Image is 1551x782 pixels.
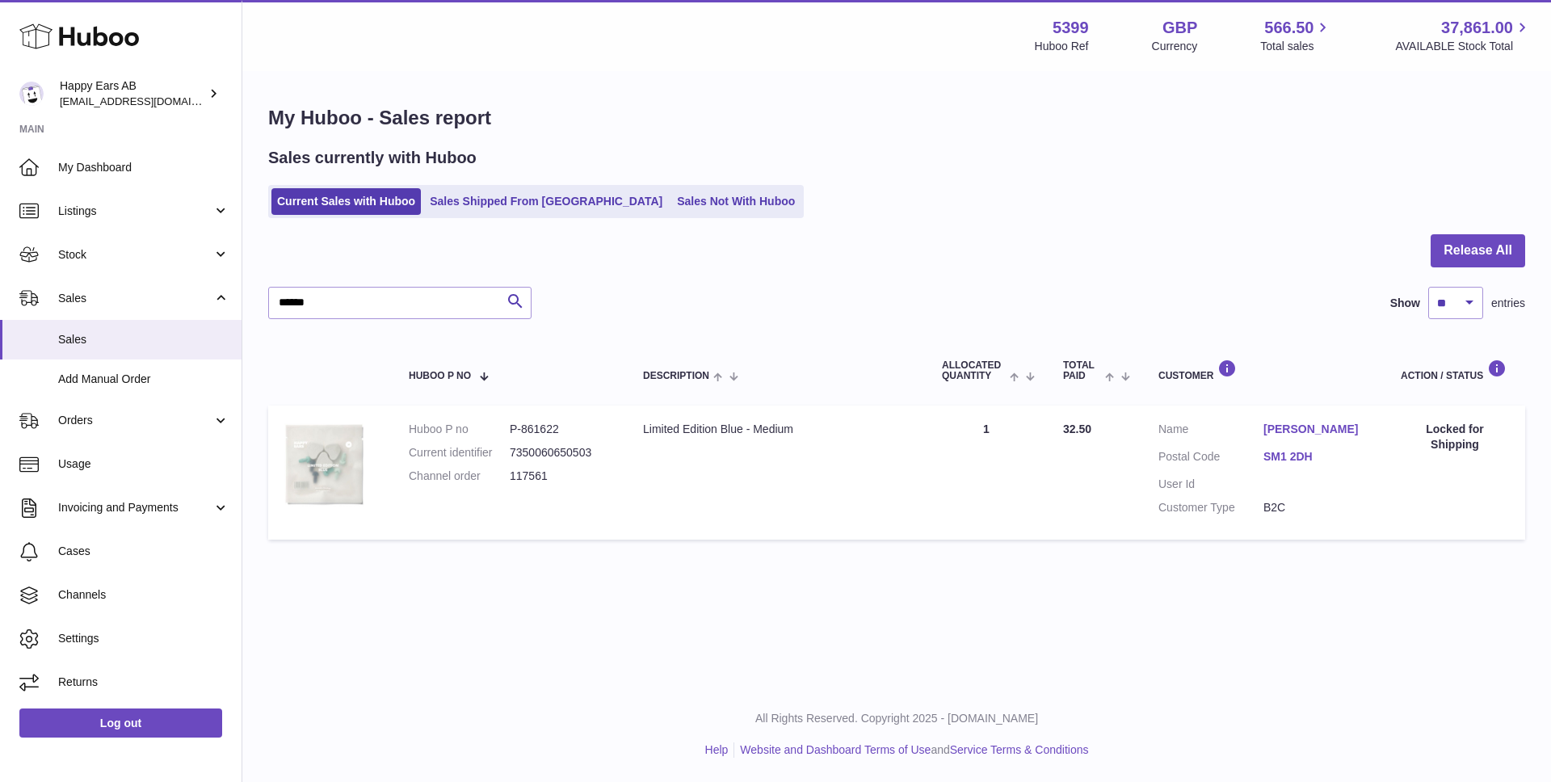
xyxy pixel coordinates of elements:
[58,160,229,175] span: My Dashboard
[1263,422,1368,437] a: [PERSON_NAME]
[409,469,510,484] dt: Channel order
[60,78,205,109] div: Happy Ears AB
[734,742,1088,758] li: and
[409,371,471,381] span: Huboo P no
[1158,359,1368,381] div: Customer
[1152,39,1198,54] div: Currency
[1162,17,1197,39] strong: GBP
[1431,234,1525,267] button: Release All
[424,188,668,215] a: Sales Shipped From [GEOGRAPHIC_DATA]
[1260,17,1332,54] a: 566.50 Total sales
[268,147,477,169] h2: Sales currently with Huboo
[1441,17,1513,39] span: 37,861.00
[1395,39,1532,54] span: AVAILABLE Stock Total
[58,456,229,472] span: Usage
[1260,39,1332,54] span: Total sales
[58,544,229,559] span: Cases
[58,500,212,515] span: Invoicing and Payments
[1158,449,1263,469] dt: Postal Code
[58,332,229,347] span: Sales
[1264,17,1314,39] span: 566.50
[268,105,1525,131] h1: My Huboo - Sales report
[740,743,931,756] a: Website and Dashboard Terms of Use
[950,743,1089,756] a: Service Terms & Conditions
[58,247,212,263] span: Stock
[510,469,611,484] dd: 117561
[1390,296,1420,311] label: Show
[1491,296,1525,311] span: entries
[60,95,237,107] span: [EMAIL_ADDRESS][DOMAIN_NAME]
[1263,500,1368,515] dd: B2C
[1158,477,1263,492] dt: User Id
[19,82,44,106] img: 3pl@happyearsearplugs.com
[1035,39,1089,54] div: Huboo Ref
[510,445,611,460] dd: 7350060650503
[58,631,229,646] span: Settings
[255,711,1538,726] p: All Rights Reserved. Copyright 2025 - [DOMAIN_NAME]
[926,406,1047,540] td: 1
[1395,17,1532,54] a: 37,861.00 AVAILABLE Stock Total
[1401,422,1509,452] div: Locked for Shipping
[1063,360,1101,381] span: Total paid
[1158,500,1263,515] dt: Customer Type
[1063,423,1091,435] span: 32.50
[58,587,229,603] span: Channels
[409,422,510,437] dt: Huboo P no
[1263,449,1368,465] a: SM1 2DH
[58,675,229,690] span: Returns
[1158,422,1263,441] dt: Name
[409,445,510,460] dt: Current identifier
[58,413,212,428] span: Orders
[271,188,421,215] a: Current Sales with Huboo
[1401,359,1509,381] div: Action / Status
[671,188,801,215] a: Sales Not With Huboo
[58,291,212,306] span: Sales
[643,371,709,381] span: Description
[643,422,910,437] div: Limited Edition Blue - Medium
[58,372,229,387] span: Add Manual Order
[19,708,222,738] a: Log out
[942,360,1006,381] span: ALLOCATED Quantity
[58,204,212,219] span: Listings
[1053,17,1089,39] strong: 5399
[284,422,365,506] img: 53991712580499.png
[705,743,729,756] a: Help
[510,422,611,437] dd: P-861622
